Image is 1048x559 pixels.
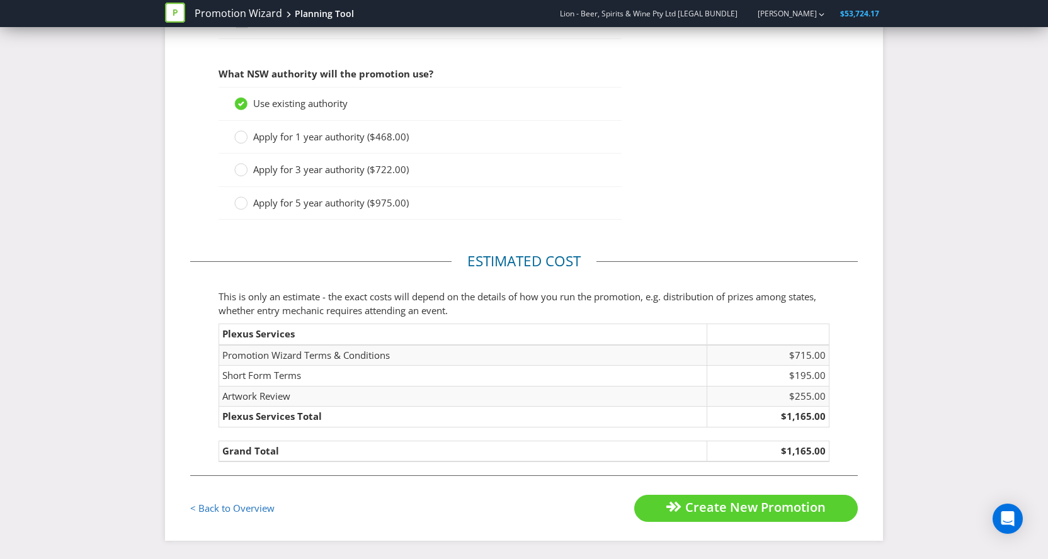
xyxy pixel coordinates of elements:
td: Promotion Wizard Terms & Conditions [219,345,707,366]
span: Lion - Beer, Spirits & Wine Pty Ltd [LEGAL BUNDLE] [560,8,738,19]
td: Plexus Services Total [219,407,707,427]
div: Planning Tool [295,8,354,20]
span: Apply for 1 year authority ($468.00) [253,130,409,143]
span: What NSW authority will the promotion use? [219,67,433,80]
button: Create New Promotion [634,495,858,522]
td: $715.00 [707,345,829,366]
span: Apply for 3 year authority ($722.00) [253,163,409,176]
a: [PERSON_NAME] [745,8,817,19]
p: This is only an estimate - the exact costs will depend on the details of how you run the promotio... [219,290,829,317]
td: Plexus Services [219,324,707,345]
a: < Back to Overview [190,502,275,514]
td: $195.00 [707,366,829,386]
td: $1,165.00 [707,407,829,427]
td: Short Form Terms [219,366,707,386]
span: Use existing authority [253,97,348,110]
td: Grand Total [219,441,707,461]
a: Promotion Wizard [195,6,282,21]
td: Artwork Review [219,386,707,406]
td: $255.00 [707,386,829,406]
span: Apply for 5 year authority ($975.00) [253,196,409,209]
div: Open Intercom Messenger [993,504,1023,534]
td: $1,165.00 [707,441,829,461]
span: $53,724.17 [840,8,879,19]
legend: Estimated cost [452,251,596,271]
span: Create New Promotion [685,499,826,516]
